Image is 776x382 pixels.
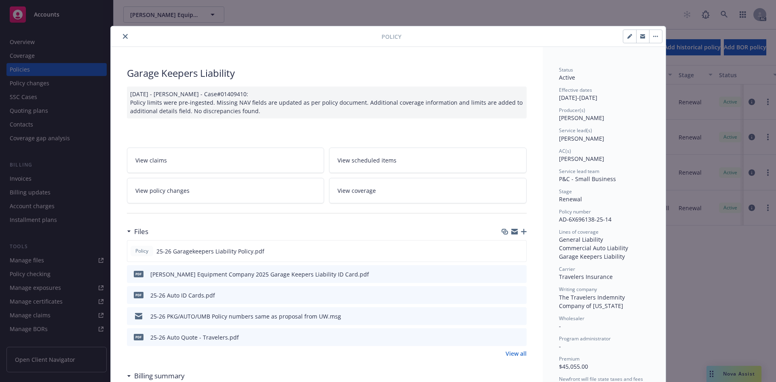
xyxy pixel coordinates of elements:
[134,247,150,255] span: Policy
[559,114,604,122] span: [PERSON_NAME]
[559,322,561,330] span: -
[329,178,527,203] a: View coverage
[559,244,649,252] div: Commercial Auto Liability
[127,87,527,118] div: [DATE] - [PERSON_NAME] - Case#01409410: Policy limits were pre-ingested. Missing NAV fields are u...
[559,87,649,102] div: [DATE] - [DATE]
[516,312,523,321] button: preview file
[134,371,185,381] h3: Billing summary
[503,333,510,342] button: download file
[559,235,649,244] div: General Liability
[516,333,523,342] button: preview file
[559,127,592,134] span: Service lead(s)
[337,156,396,165] span: View scheduled items
[503,312,510,321] button: download file
[559,355,580,362] span: Premium
[156,247,264,255] span: 25-26 Garagekeepers Liability Policy.pdf
[559,175,616,183] span: P&C - Small Business
[150,333,239,342] div: 25-26 Auto Quote - Travelers.pdf
[135,186,190,195] span: View policy changes
[559,252,649,261] div: Garage Keepers Liability
[503,247,509,255] button: download file
[559,363,588,370] span: $45,055.00
[559,188,572,195] span: Stage
[559,215,612,223] span: AD-6X696138-25-14
[503,270,510,279] button: download file
[559,208,591,215] span: Policy number
[127,178,325,203] a: View policy changes
[559,315,584,322] span: Wholesaler
[503,291,510,300] button: download file
[559,286,597,293] span: Writing company
[559,195,582,203] span: Renewal
[150,270,369,279] div: [PERSON_NAME] Equipment Company 2025 Garage Keepers Liability ID Card.pdf
[516,291,523,300] button: preview file
[559,168,599,175] span: Service lead team
[559,335,611,342] span: Program administrator
[134,271,143,277] span: pdf
[516,270,523,279] button: preview file
[559,155,604,163] span: [PERSON_NAME]
[559,66,573,73] span: Status
[559,342,561,350] span: -
[337,186,376,195] span: View coverage
[134,334,143,340] span: pdf
[127,226,148,237] div: Files
[382,32,401,41] span: Policy
[506,349,527,358] a: View all
[559,293,626,310] span: The Travelers Indemnity Company of [US_STATE]
[329,148,527,173] a: View scheduled items
[127,371,185,381] div: Billing summary
[127,148,325,173] a: View claims
[559,135,604,142] span: [PERSON_NAME]
[559,266,575,272] span: Carrier
[150,312,341,321] div: 25-26 PKG/AUTO/UMB Policy numbers same as proposal from UW.msg
[134,226,148,237] h3: Files
[134,292,143,298] span: pdf
[559,87,592,93] span: Effective dates
[559,74,575,81] span: Active
[150,291,215,300] div: 25-26 Auto ID Cards.pdf
[559,148,571,154] span: AC(s)
[135,156,167,165] span: View claims
[559,273,613,281] span: Travelers Insurance
[559,228,599,235] span: Lines of coverage
[559,107,585,114] span: Producer(s)
[120,32,130,41] button: close
[127,66,527,80] div: Garage Keepers Liability
[516,247,523,255] button: preview file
